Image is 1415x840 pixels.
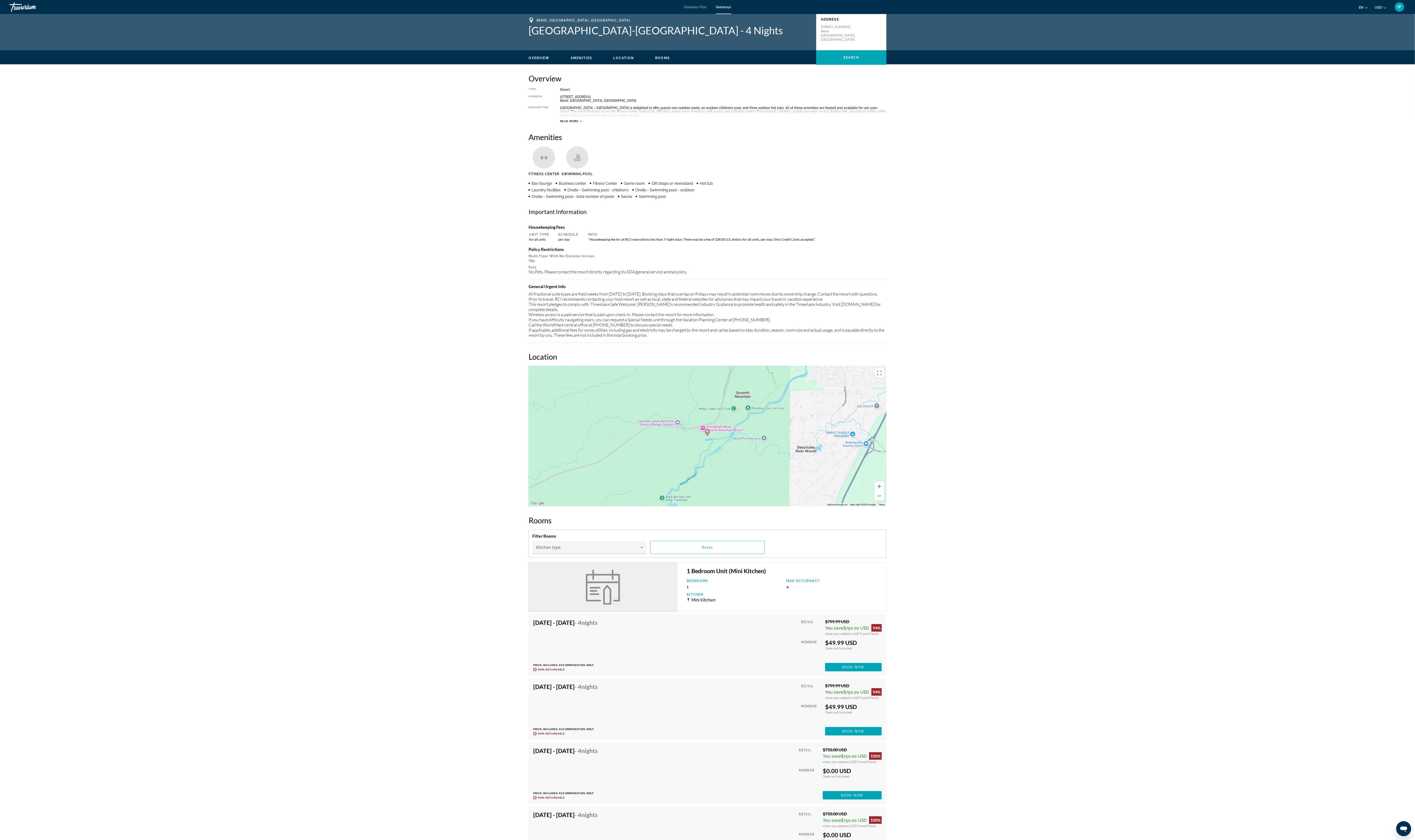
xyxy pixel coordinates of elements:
[716,5,731,9] a: Getaways
[684,5,707,9] span: Getaways Plus
[533,664,601,667] p: Price includes accommodation only
[849,824,876,828] span: 1,500 Travel Points
[581,683,598,690] span: Nights
[571,56,592,60] span: Amenities
[586,232,886,237] th: Info
[529,269,886,274] div: No Pets. Please contact the resort directly regarding its ADA/general service animal policy.
[691,597,716,602] span: Mini Kitchen
[841,818,867,823] span: $750.00 USD
[843,56,859,59] span: Search
[851,696,879,700] span: 1,500 Travel Points
[799,767,819,788] div: Member
[559,181,586,186] span: Business center
[533,811,598,818] h4: [DATE] - [DATE]
[529,224,886,230] h4: Housekeeping Fees
[556,237,585,242] td: per stay
[825,703,882,710] div: $49.99 USD
[529,254,886,258] p: Multi Floor With No Elevator Access
[823,754,841,759] span: You save
[624,181,645,186] span: Game room
[825,619,882,624] div: $799.99 USD
[529,247,886,252] h4: Policy Restrictions
[532,533,883,539] h4: Filter Rooms
[560,95,886,102] div: [STREET_ADDRESS] Bend, [GEOGRAPHIC_DATA], [GEOGRAPHIC_DATA]
[801,683,822,700] div: Retail
[823,824,849,828] span: when you redeem
[687,584,689,589] span: 1
[560,120,579,123] span: Read more
[843,690,869,695] span: $750.00 USD
[823,747,882,752] div: $750.00 USD
[532,194,614,199] span: Onsite - Swimming pool - total number of pools
[823,767,882,774] div: $0.00 USD
[825,696,851,700] span: when you redeem
[875,491,884,501] button: Zoom out
[560,106,886,117] div: [GEOGRAPHIC_DATA] – [GEOGRAPHIC_DATA] is delighted to offer guests two outdoor pools, an outdoor ...
[850,503,876,506] span: Map data ©2025 Google
[538,732,565,735] span: Non-refundable
[529,74,886,83] h2: Overview
[825,690,843,695] span: You save
[825,663,882,671] button: Book now
[575,619,598,626] span: - 4
[786,584,789,589] span: 4
[702,546,713,549] span: Reset
[575,683,598,690] span: - 4
[536,545,561,550] span: Kitchen type
[801,619,822,636] div: Retail
[530,500,545,506] img: Google
[655,56,670,60] button: Rooms
[621,194,632,199] span: Sauna
[575,811,598,818] span: - 4
[799,747,819,764] div: Retail
[533,728,601,731] p: Price includes accommodation only
[1398,5,1401,9] span: IP
[581,619,598,626] span: Nights
[532,181,552,186] span: Bar/lounge
[1393,2,1406,12] button: User Menu
[1375,4,1386,11] button: Change currency
[875,368,884,378] button: Toggle fullscreen view
[562,172,593,176] span: Swimming Pool
[823,760,849,764] span: when you redeem
[529,172,559,176] span: Fitness Center
[869,752,882,760] div: 100%
[871,688,882,696] div: 94%
[529,237,555,242] td: for all units
[581,747,598,754] span: Nights
[529,352,886,361] h2: Location
[821,18,882,21] p: Address
[823,791,882,800] button: Book now
[529,95,548,102] div: Address
[825,626,843,630] span: You save
[825,727,882,735] button: Book now
[556,232,585,237] th: Schedule
[1396,821,1411,836] iframe: Button to launch messaging window
[529,265,886,269] p: Pets
[801,639,822,659] div: Member
[581,811,598,818] span: Nights
[529,208,886,215] h2: Important Information
[821,25,858,42] p: [STREET_ADDRESS] Bend, [GEOGRAPHIC_DATA], [GEOGRAPHIC_DATA]
[849,760,876,764] span: 1,500 Travel Points
[871,624,882,632] div: 94%
[575,747,598,754] span: - 4
[869,816,882,824] div: 100%
[613,56,634,60] span: Location
[529,56,550,60] button: Overview
[825,710,852,714] span: Taxes not included
[529,232,555,237] th: Unit Type
[583,570,623,605] img: week.svg
[843,626,869,630] span: $750.00 USD
[816,50,886,65] button: Search
[799,811,819,828] div: Retail
[823,774,849,778] span: Taxes not included
[529,88,548,91] div: Type
[823,811,882,816] div: $750.00 USD
[825,683,882,688] div: $799.99 USD
[1359,4,1368,11] button: Change language
[538,668,565,671] span: Non-refundable
[529,24,812,36] h1: [GEOGRAPHIC_DATA]-[GEOGRAPHIC_DATA] - 4 Nights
